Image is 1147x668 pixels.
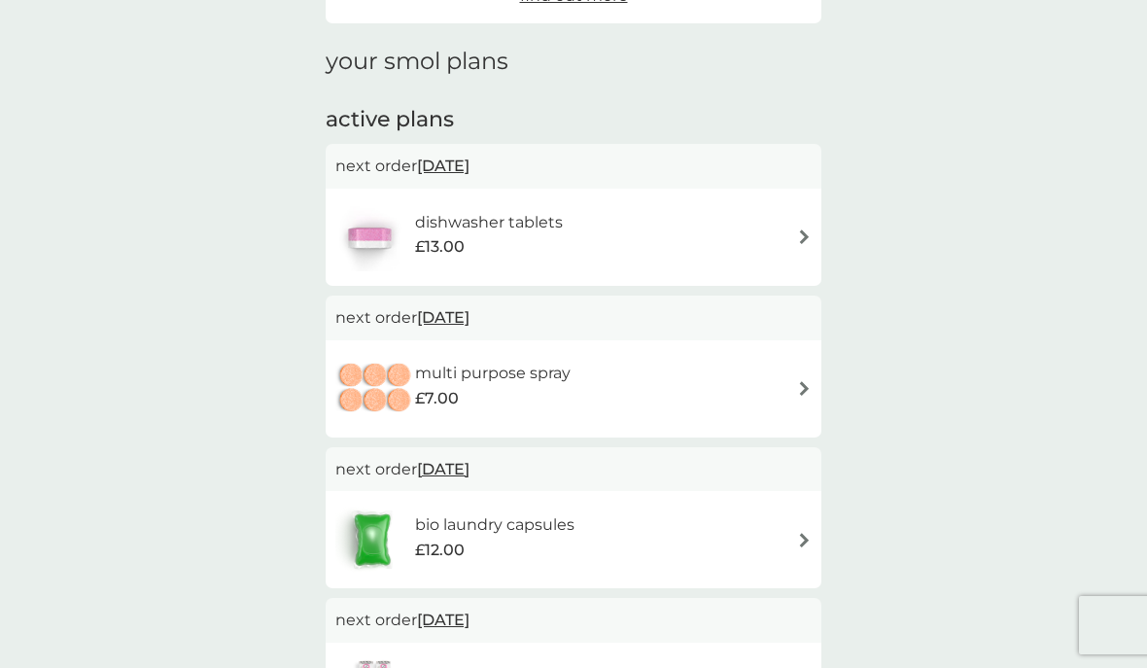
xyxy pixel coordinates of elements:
img: multi purpose spray [335,355,415,423]
img: dishwasher tablets [335,203,403,271]
span: £13.00 [415,234,465,260]
span: [DATE] [417,147,469,185]
p: next order [335,457,812,482]
img: arrow right [797,229,812,244]
span: £12.00 [415,538,465,563]
p: next order [335,154,812,179]
span: [DATE] [417,299,469,336]
img: arrow right [797,533,812,547]
span: [DATE] [417,450,469,488]
h1: your smol plans [326,48,821,76]
img: arrow right [797,381,812,396]
h2: active plans [326,105,821,135]
p: next order [335,305,812,331]
p: next order [335,608,812,633]
h6: multi purpose spray [415,361,571,386]
h6: bio laundry capsules [415,512,574,538]
span: £7.00 [415,386,459,411]
img: bio laundry capsules [335,506,409,574]
span: [DATE] [417,601,469,639]
h6: dishwasher tablets [415,210,563,235]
